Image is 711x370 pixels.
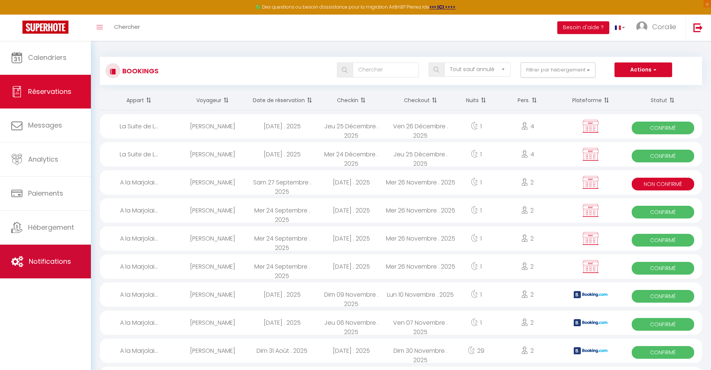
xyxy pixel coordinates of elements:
span: Calendriers [28,53,67,62]
span: Notifications [29,257,71,266]
button: Actions [615,62,672,77]
img: logout [693,23,703,32]
th: Sort by checkin [317,91,386,110]
th: Sort by channel [558,91,624,110]
span: Coralie [652,22,676,31]
th: Sort by status [624,91,702,110]
a: >>> ICI <<<< [429,4,456,10]
span: Messages [28,120,62,130]
th: Sort by people [497,91,558,110]
input: Chercher [353,62,419,77]
span: Hébergement [28,223,74,232]
th: Sort by rentals [100,91,178,110]
h3: Bookings [120,62,159,79]
button: Besoin d'aide ? [557,21,609,34]
th: Sort by checkout [386,91,455,110]
span: Analytics [28,155,58,164]
span: Réservations [28,87,71,96]
a: Chercher [108,15,145,41]
span: Chercher [114,23,140,31]
th: Sort by booking date [247,91,316,110]
a: ... Coralie [631,15,686,41]
th: Sort by guest [178,91,247,110]
img: ... [636,21,647,33]
img: Super Booking [22,21,68,34]
button: Filtrer par hébergement [521,62,595,77]
span: Paiements [28,189,63,198]
th: Sort by nights [455,91,497,110]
